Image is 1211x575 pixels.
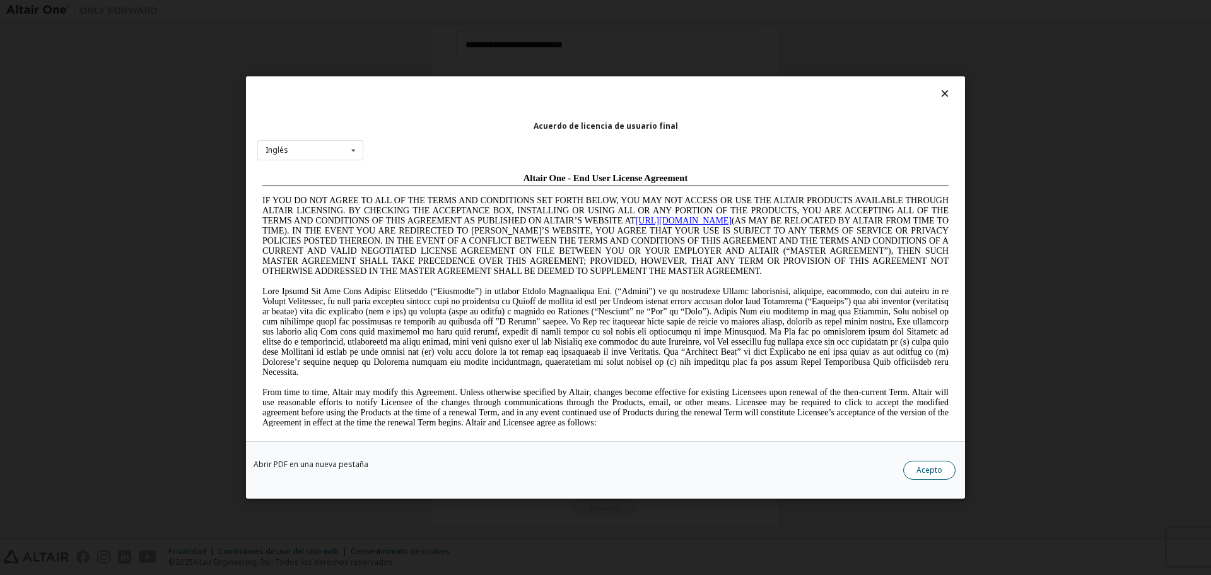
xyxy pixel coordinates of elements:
span: Lore Ipsumd Sit Ame Cons Adipisc Elitseddo (“Eiusmodte”) in utlabor Etdolo Magnaaliqua Eni. (“Adm... [5,119,691,209]
font: Acuerdo de licencia de usuario final [534,121,678,131]
span: IF YOU DO NOT AGREE TO ALL OF THE TERMS AND CONDITIONS SET FORTH BELOW, YOU MAY NOT ACCESS OR USE... [5,28,691,108]
span: Altair One - End User License Agreement [266,5,431,15]
font: Inglés [266,145,288,155]
a: Abrir PDF en una nueva pestaña [254,461,368,468]
button: Acepto [903,461,956,480]
span: From time to time, Altair may modify this Agreement. Unless otherwise specified by Altair, change... [5,220,691,259]
font: Acepto [916,465,942,475]
a: [URL][DOMAIN_NAME] [378,48,474,57]
font: Abrir PDF en una nueva pestaña [254,459,368,470]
